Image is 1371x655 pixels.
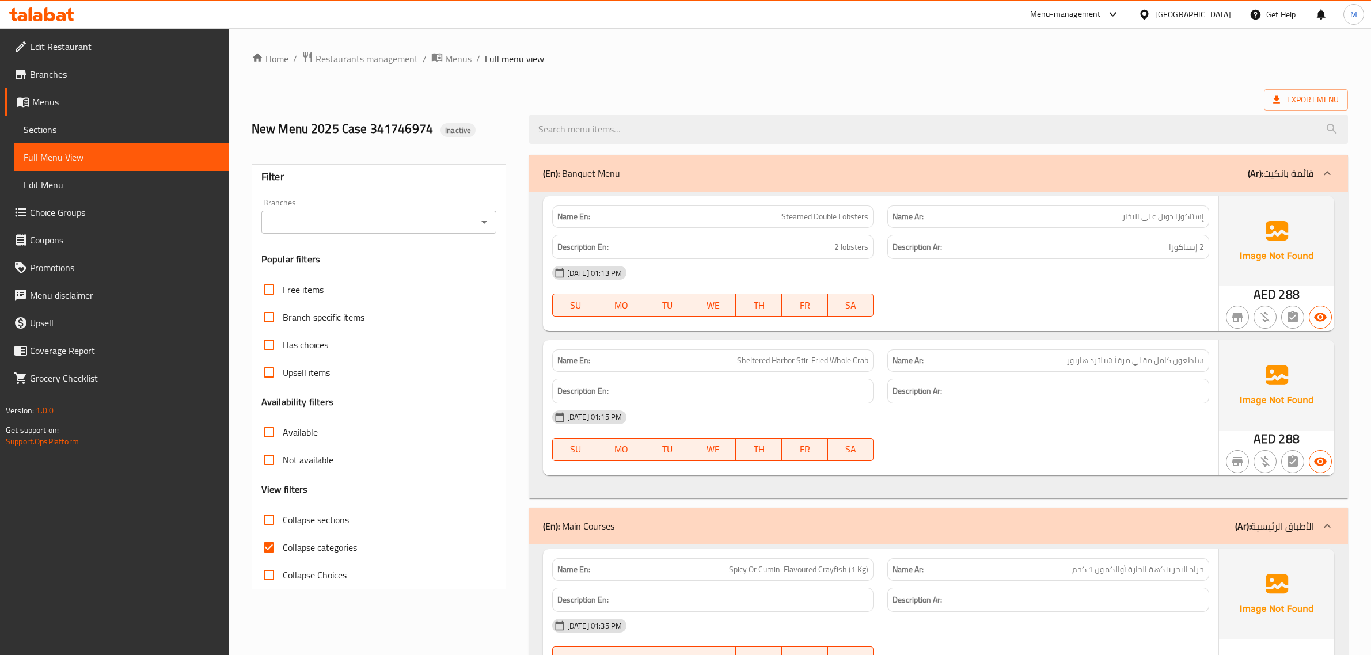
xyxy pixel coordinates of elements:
span: SA [833,441,869,458]
button: Open [476,214,492,230]
button: TU [644,294,690,317]
strong: Description Ar: [893,384,942,398]
input: search [529,115,1348,144]
div: [GEOGRAPHIC_DATA] [1155,8,1231,21]
div: Menu-management [1030,7,1101,21]
button: Purchased item [1254,450,1277,473]
span: Spicy Or Cumin-Flavoured Crayfish (1 Kg) [729,563,868,576]
span: Upsell [30,316,220,330]
strong: Name En: [557,563,590,576]
strong: Name Ar: [893,211,924,223]
span: MO [603,297,640,314]
button: SU [552,438,599,461]
span: AED [1254,283,1276,306]
a: Home [252,52,288,66]
button: MO [598,438,644,461]
span: WE [695,297,732,314]
button: FR [782,438,828,461]
b: (Ar): [1235,517,1251,535]
a: Coupons [5,226,229,254]
a: Grocery Checklist [5,364,229,392]
span: SU [557,297,594,314]
span: Free items [283,283,324,296]
span: SU [557,441,594,458]
span: Export Menu [1273,93,1339,107]
span: MO [603,441,640,458]
span: SA [833,297,869,314]
span: 288 [1278,283,1299,306]
span: إستاكوزا دوبل على البخار [1122,211,1204,223]
strong: Description En: [557,593,609,607]
h3: Popular filters [261,253,496,266]
button: Not branch specific item [1226,306,1249,329]
button: SU [552,294,599,317]
span: 1.0.0 [36,403,54,418]
a: Menus [431,51,472,66]
span: Collapse categories [283,540,357,554]
b: (En): [543,517,560,535]
span: Choice Groups [30,205,220,219]
span: Inactive [440,125,476,136]
button: MO [598,294,644,317]
span: Promotions [30,261,220,275]
div: (En): Banquet Menu(Ar):قائمة بانكيت [529,192,1348,498]
button: FR [782,294,828,317]
a: Full Menu View [14,143,229,171]
span: Edit Restaurant [30,40,220,54]
img: Ae5nvW7+0k+MAAAAAElFTkSuQmCC [1219,340,1334,430]
button: SA [828,294,874,317]
li: / [423,52,427,66]
a: Edit Restaurant [5,33,229,60]
button: Not has choices [1281,450,1304,473]
button: Not has choices [1281,306,1304,329]
a: Promotions [5,254,229,281]
button: Available [1309,306,1332,329]
span: Collapse sections [283,513,349,527]
span: Restaurants management [316,52,418,66]
p: Main Courses [543,519,614,533]
span: Full menu view [485,52,544,66]
strong: Description Ar: [893,593,942,607]
span: Sheltered Harbor Stir-Fried Whole Crab [737,355,868,367]
button: TH [736,294,782,317]
span: Get support on: [6,422,59,437]
a: Restaurants management [302,51,418,66]
span: 2 lobsters [834,240,868,254]
span: Coupons [30,233,220,247]
strong: Description Ar: [893,240,942,254]
span: Collapse Choices [283,568,347,582]
span: TU [649,441,686,458]
span: سلطعون كامل مقلي مرفأ شيلترد هاربور [1067,355,1204,367]
strong: Description En: [557,240,609,254]
img: Ae5nvW7+0k+MAAAAAElFTkSuQmCC [1219,549,1334,639]
span: [DATE] 01:35 PM [563,620,626,631]
span: Grocery Checklist [30,371,220,385]
span: [DATE] 01:15 PM [563,412,626,422]
span: Menus [445,52,472,66]
a: Coverage Report [5,337,229,364]
button: TU [644,438,690,461]
p: قائمة بانكيت [1248,166,1313,180]
div: Filter [261,165,496,189]
span: Not available [283,453,333,467]
span: Steamed Double Lobsters [781,211,868,223]
span: Edit Menu [24,178,220,192]
span: Upsell items [283,365,330,379]
h3: View filters [261,483,308,496]
a: Choice Groups [5,199,229,226]
li: / [293,52,297,66]
span: Coverage Report [30,344,220,357]
p: Banquet Menu [543,166,620,180]
span: Export Menu [1264,89,1348,111]
span: Menu disclaimer [30,288,220,302]
span: M [1350,8,1357,21]
strong: Name En: [557,211,590,223]
p: الأطباق الرئيسية [1235,519,1313,533]
button: WE [690,294,736,317]
span: AED [1254,428,1276,450]
h2: New Menu 2025 Case 341746974 [252,120,515,138]
b: (En): [543,165,560,182]
button: TH [736,438,782,461]
a: Support.OpsPlatform [6,434,79,449]
a: Menu disclaimer [5,281,229,309]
